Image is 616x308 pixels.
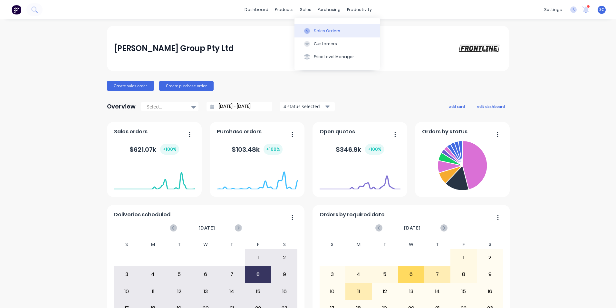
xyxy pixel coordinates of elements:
[167,283,192,300] div: 12
[12,5,21,15] img: Factory
[114,240,140,249] div: S
[473,102,509,110] button: edit dashboard
[159,81,214,91] button: Create purchase order
[372,266,398,282] div: 5
[451,250,476,266] div: 1
[107,100,136,113] div: Overview
[284,103,324,110] div: 4 status selected
[140,240,166,249] div: M
[272,266,297,282] div: 9
[541,5,565,15] div: settings
[271,240,298,249] div: S
[336,144,384,155] div: $ 346.9k
[314,54,354,60] div: Price Level Manager
[398,266,424,282] div: 6
[424,240,451,249] div: T
[477,250,503,266] div: 2
[372,240,398,249] div: T
[398,283,424,300] div: 13
[477,283,503,300] div: 16
[140,266,166,282] div: 4
[477,266,503,282] div: 9
[451,283,476,300] div: 15
[346,266,371,282] div: 4
[130,144,179,155] div: $ 621.07k
[232,144,283,155] div: $ 103.48k
[344,5,375,15] div: productivity
[372,283,398,300] div: 12
[192,240,219,249] div: W
[346,283,371,300] div: 11
[477,240,503,249] div: S
[245,250,271,266] div: 1
[217,128,262,136] span: Purchase orders
[245,283,271,300] div: 15
[599,7,604,13] span: SC
[422,128,467,136] span: Orders by status
[404,224,421,231] span: [DATE]
[166,240,193,249] div: T
[114,266,140,282] div: 3
[425,266,450,282] div: 7
[320,128,355,136] span: Open quotes
[219,240,245,249] div: T
[445,102,469,110] button: add card
[280,102,335,111] button: 4 status selected
[245,240,271,249] div: F
[114,42,234,55] div: [PERSON_NAME] Group Pty Ltd
[272,250,297,266] div: 2
[107,81,154,91] button: Create sales order
[345,240,372,249] div: M
[320,266,345,282] div: 3
[245,266,271,282] div: 8
[193,266,218,282] div: 6
[193,283,218,300] div: 13
[114,283,140,300] div: 10
[398,240,424,249] div: W
[297,5,314,15] div: sales
[314,41,337,47] div: Customers
[451,266,476,282] div: 8
[294,50,380,63] button: Price Level Manager
[314,5,344,15] div: purchasing
[365,144,384,155] div: + 100 %
[457,43,502,53] img: Calley Group Pty Ltd
[314,28,340,34] div: Sales Orders
[272,5,297,15] div: products
[140,283,166,300] div: 11
[272,283,297,300] div: 16
[219,266,245,282] div: 7
[114,128,148,136] span: Sales orders
[425,283,450,300] div: 14
[219,283,245,300] div: 14
[319,240,346,249] div: S
[160,144,179,155] div: + 100 %
[450,240,477,249] div: F
[320,283,345,300] div: 10
[198,224,215,231] span: [DATE]
[241,5,272,15] a: dashboard
[167,266,192,282] div: 5
[264,144,283,155] div: + 100 %
[294,24,380,37] button: Sales Orders
[294,37,380,50] button: Customers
